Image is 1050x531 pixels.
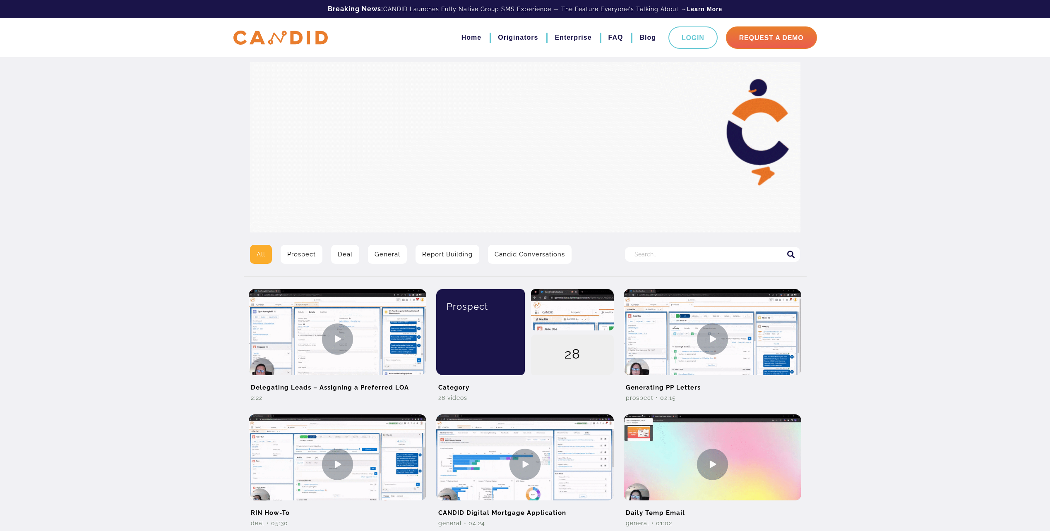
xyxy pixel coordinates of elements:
[436,394,614,402] div: 28 Videos
[331,245,359,264] a: Deal
[668,26,718,49] a: Login
[249,414,426,514] img: RIN How-To Video
[687,5,722,13] a: Learn More
[249,500,426,519] h2: RIN How-To
[250,245,272,264] a: All
[726,26,817,49] a: Request A Demo
[328,5,383,13] b: Breaking News:
[624,414,801,514] img: Daily Temp Email Video
[488,245,572,264] a: Candid Conversations
[436,414,614,514] img: CANDID Digital Mortgage Application Video
[624,500,801,519] h2: Daily Temp Email
[624,375,801,394] h2: Generating PP Letters
[368,245,407,264] a: General
[250,62,800,232] img: Video Library Hero
[249,394,426,402] div: 2:22
[624,289,801,389] img: Generating PP Letters Video
[442,289,519,324] div: Prospect
[555,31,591,45] a: Enterprise
[249,375,426,394] h2: Delegating Leads – Assigning a Preferred LOA
[639,31,656,45] a: Blog
[436,500,614,519] h2: CANDID Digital Mortgage Application
[461,31,481,45] a: Home
[608,31,623,45] a: FAQ
[624,394,801,402] div: Prospect • 02:15
[416,245,479,264] a: Report Building
[249,289,426,389] img: Delegating Leads – Assigning a Preferred LOA Video
[624,519,801,527] div: General • 01:02
[436,519,614,527] div: General • 04:24
[498,31,538,45] a: Originators
[281,245,322,264] a: Prospect
[249,519,426,527] div: Deal • 05:30
[531,335,614,376] div: 28
[436,375,614,394] h2: Category
[233,31,328,45] img: CANDID APP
